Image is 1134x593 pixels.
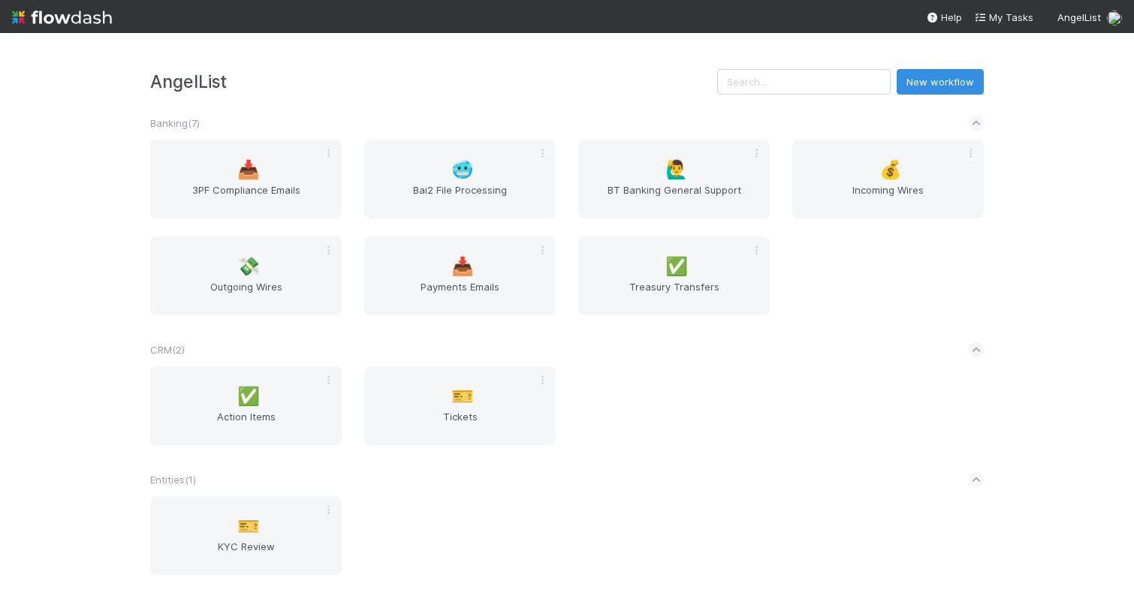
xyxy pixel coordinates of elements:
a: 🙋‍♂️BT Banking General Support [578,140,770,218]
a: 💰Incoming Wires [792,140,984,218]
h3: AngelList [150,71,717,92]
span: 💸 [237,257,260,276]
a: 🎫Tickets [364,366,556,445]
span: Tickets [370,409,550,439]
span: Treasury Transfers [584,279,764,309]
span: Bai2 File Processing [370,182,550,212]
span: 📥 [451,257,474,276]
img: logo-inverted-e16ddd16eac7371096b0.svg [12,5,112,30]
span: Action Items [156,409,336,439]
input: Search... [717,69,891,95]
span: 🙋‍♂️ [665,160,688,179]
span: CRM ( 2 ) [150,344,185,356]
span: Incoming Wires [798,182,978,212]
button: New workflow [897,69,984,95]
span: Payments Emails [370,279,550,309]
a: ✅Treasury Transfers [578,236,770,315]
span: My Tasks [974,11,1033,23]
div: Help [926,10,962,25]
span: ✅ [237,387,260,406]
a: ✅Action Items [150,366,342,445]
span: ✅ [665,257,688,276]
a: 🎫KYC Review [150,496,342,575]
span: 🥶 [451,160,474,179]
span: 🎫 [451,387,474,406]
span: AngelList [1057,11,1101,23]
a: 📥Payments Emails [364,236,556,315]
span: BT Banking General Support [584,182,764,212]
span: 📥 [237,160,260,179]
span: Banking ( 7 ) [150,117,200,129]
span: Outgoing Wires [156,279,336,309]
img: avatar_571adf04-33e8-4205-80f0-83f56503bf42.png [1107,11,1122,26]
span: Entities ( 1 ) [150,474,196,486]
span: 3PF Compliance Emails [156,182,336,212]
a: 💸Outgoing Wires [150,236,342,315]
a: 🥶Bai2 File Processing [364,140,556,218]
span: KYC Review [156,539,336,569]
span: 💰 [879,160,902,179]
span: 🎫 [237,516,260,536]
a: 📥3PF Compliance Emails [150,140,342,218]
a: My Tasks [974,10,1033,25]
